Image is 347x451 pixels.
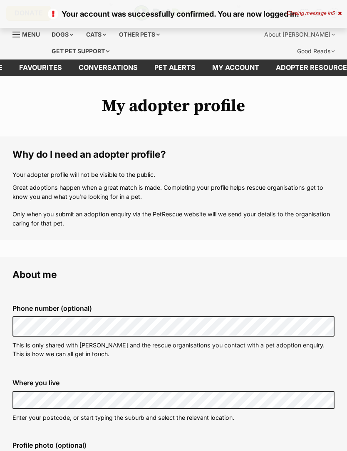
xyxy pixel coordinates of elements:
label: Profile photo (optional) [12,441,335,449]
div: Dogs [46,26,79,43]
legend: About me [12,269,335,280]
span: Menu [22,31,40,38]
p: This is only shared with [PERSON_NAME] and the rescue organisations you contact with a pet adopti... [12,341,335,359]
div: Cats [80,26,112,43]
a: My account [204,59,268,76]
label: Where you live [12,379,335,387]
p: Great adoptions happen when a great match is made. Completing your profile helps rescue organisat... [12,183,335,228]
div: Good Reads [291,43,341,59]
legend: Why do I need an adopter profile? [12,149,335,160]
a: Favourites [11,59,70,76]
a: Menu [12,26,46,41]
div: Other pets [113,26,166,43]
p: Your adopter profile will not be visible to the public. [12,170,335,179]
label: Phone number (optional) [12,305,335,312]
a: conversations [70,59,146,76]
div: Get pet support [46,43,115,59]
a: Pet alerts [146,59,204,76]
p: Enter your postcode, or start typing the suburb and select the relevant location. [12,413,335,422]
div: About [PERSON_NAME] [258,26,341,43]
